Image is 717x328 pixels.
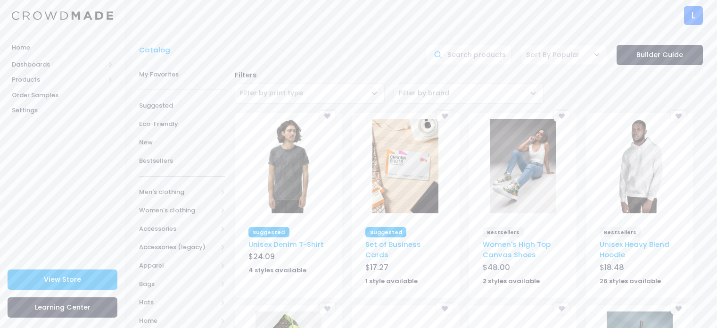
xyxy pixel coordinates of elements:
[139,70,225,79] span: My Favorites
[12,11,113,20] img: Logo
[139,45,175,55] a: Catalog
[35,303,91,312] span: Learning Center
[139,261,217,270] span: Apparel
[521,45,607,65] span: Sort By Popular
[139,151,225,170] a: Bestsellers
[483,277,540,286] strong: 2 styles available
[139,65,225,84] a: My Favorites
[12,91,113,100] span: Order Samples
[235,84,385,104] span: Filter by print type
[600,239,669,260] a: Unisex Heavy Blend Hoodie
[139,138,225,147] span: New
[139,316,217,326] span: Home
[483,227,524,237] span: Bestsellers
[139,133,225,151] a: New
[139,119,225,129] span: Eco-Friendly
[8,297,117,318] a: Learning Center
[487,262,510,273] span: 48.00
[248,251,329,264] div: $
[365,227,406,237] span: Suggested
[483,239,551,260] a: Women's High Top Canvas Shoes
[139,115,225,133] a: Eco-Friendly
[483,262,563,275] div: $
[248,239,324,249] a: Unisex Denim T-Shirt
[370,262,388,273] span: 17.27
[139,206,217,215] span: Women's clothing
[253,251,275,262] span: 24.09
[600,262,680,275] div: $
[248,227,289,237] span: Suggested
[139,96,225,115] a: Suggested
[604,262,624,273] span: 18.48
[240,88,303,98] span: Filter by print type
[426,45,512,65] input: Search products
[139,298,217,307] span: Hats
[617,45,703,65] a: Builder Guide
[139,279,217,289] span: Bags
[365,262,445,275] div: $
[600,227,641,237] span: Bestsellers
[12,106,113,115] span: Settings
[365,239,421,260] a: Set of Business Cards
[230,70,708,80] div: Filters
[139,187,217,197] span: Men's clothing
[12,75,105,84] span: Products
[139,243,217,252] span: Accessories (legacy)
[44,275,81,284] span: View Store
[600,277,661,286] strong: 26 styles available
[399,88,449,98] span: Filter by brand
[526,50,580,60] span: Sort By Popular
[248,266,306,275] strong: 4 styles available
[684,6,703,25] div: L
[12,43,113,52] span: Home
[12,60,105,69] span: Dashboards
[139,156,225,166] span: Bestsellers
[365,277,418,286] strong: 1 style available
[8,269,117,290] a: View Store
[394,84,544,104] span: Filter by brand
[139,224,217,234] span: Accessories
[139,101,225,110] span: Suggested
